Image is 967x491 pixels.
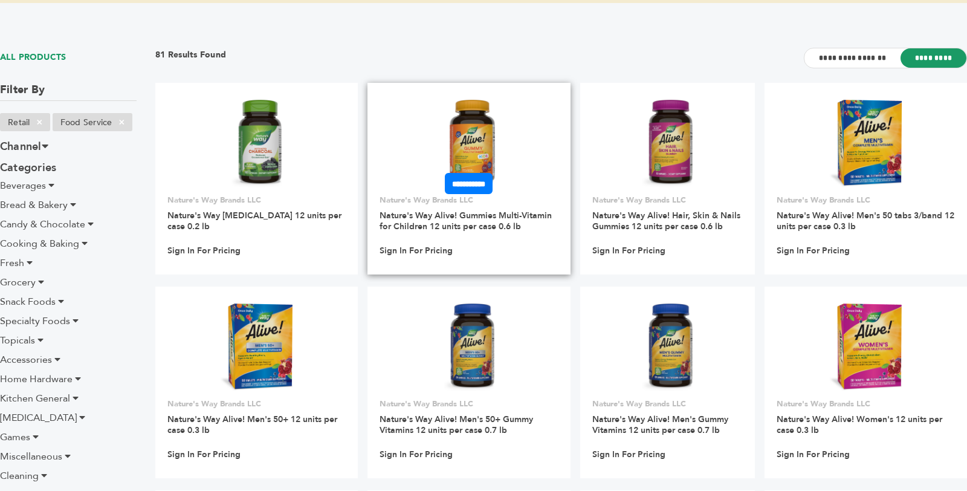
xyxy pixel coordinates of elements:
h3: 81 Results Found [155,49,226,68]
a: Sign In For Pricing [380,245,453,256]
a: Sign In For Pricing [380,449,453,460]
a: Nature's Way Alive! Hair, Skin & Nails Gummies 12 units per case 0.6 lb [592,210,740,232]
a: Nature's Way Alive! Women's 12 units per case 0.3 lb [777,414,942,436]
a: Sign In For Pricing [777,245,850,256]
p: Nature's Way Brands LLC [592,398,743,409]
img: Nature's Way Alive! Hair, Skin & Nails Gummies 12 units per case 0.6 lb [642,100,693,187]
p: Nature's Way Brands LLC [380,195,558,206]
a: Sign In For Pricing [167,449,241,460]
span: × [112,115,132,129]
p: Nature's Way Brands LLC [777,398,955,409]
a: Nature's Way Alive! Men's 50+ Gummy Vitamins 12 units per case 0.7 lb [380,414,533,436]
a: Sign In For Pricing [167,245,241,256]
img: Nature's Way Alive! Men's 50 tabs 3/band 12 units per case 0.3 lb [829,100,902,187]
p: Nature's Way Brands LLC [167,195,346,206]
p: Nature's Way Brands LLC [167,398,346,409]
a: Nature's Way Alive! Men's Gummy Vitamins 12 units per case 0.7 lb [592,414,728,436]
p: Nature's Way Brands LLC [777,195,955,206]
img: Nature's Way Alive! Men's Gummy Vitamins 12 units per case 0.7 lb [642,304,693,391]
img: Nature's Way Alive! Gummies Multi-Vitamin for Children 12 units per case 0.6 lb [443,100,494,187]
a: Sign In For Pricing [592,245,665,256]
a: Sign In For Pricing [777,449,850,460]
a: Nature's Way Alive! Gummies Multi-Vitamin for Children 12 units per case 0.6 lb [380,210,552,232]
img: Nature's Way Activated Charcoal 12 units per case 0.2 lb [231,100,282,187]
img: Nature's Way Alive! Men's 50+ Gummy Vitamins 12 units per case 0.7 lb [444,304,495,391]
p: Nature's Way Brands LLC [592,195,743,206]
span: × [30,115,50,129]
a: Sign In For Pricing [592,449,665,460]
a: Nature's Way Alive! Men's 50 tabs 3/band 12 units per case 0.3 lb [777,210,954,232]
a: Nature's Way Alive! Men's 50+ 12 units per case 0.3 lb [167,414,337,436]
img: Nature's Way Alive! Men's 50+ 12 units per case 0.3 lb [220,304,293,391]
p: Nature's Way Brands LLC [380,398,558,409]
li: Food Service [53,113,132,131]
img: Nature's Way Alive! Women's 12 units per case 0.3 lb [829,304,902,391]
a: Nature's Way [MEDICAL_DATA] 12 units per case 0.2 lb [167,210,341,232]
